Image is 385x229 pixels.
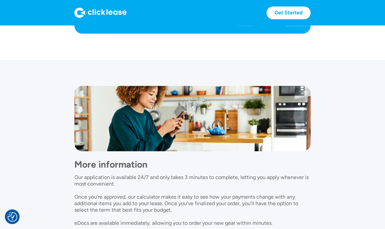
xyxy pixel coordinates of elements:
[267,7,311,19] a: Get Started
[74,8,127,18] img: Logo
[8,212,17,222] img: Revisit consent button
[8,212,17,222] button: Consent Preferences
[74,158,311,171] h1: More information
